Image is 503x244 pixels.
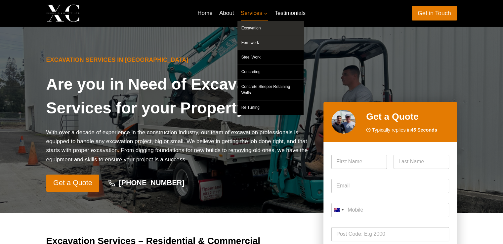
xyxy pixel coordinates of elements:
a: Concreting [237,65,304,79]
span: Typically replies in [372,126,437,134]
h1: Are you in Need of Excavation Services for your Property? [46,72,313,120]
a: Get a Quote [46,175,100,192]
input: Email [331,179,449,193]
input: First Name [331,155,387,169]
a: Re Turfing [237,101,304,115]
img: Xenos Civil [46,4,79,22]
strong: [PHONE_NUMBER] [119,179,184,187]
a: Xenos Civil [46,4,131,22]
strong: 45 Seconds [411,127,437,133]
p: Xenos Civil [85,8,131,18]
p: With over a decade of experience in the construction industry, our team of excavation professiona... [46,128,313,164]
a: Get in Touch [412,6,457,20]
a: Excavation [237,21,304,35]
a: Concrete Sleeper Retaining Walls [237,80,304,100]
a: [PHONE_NUMBER] [102,176,190,191]
a: Home [194,5,216,21]
nav: Primary Navigation [194,5,309,21]
h2: Get a Quote [366,110,449,124]
h6: Excavation Services in [GEOGRAPHIC_DATA] [46,56,313,64]
input: Mobile [331,203,449,217]
a: Formwork [237,36,304,50]
a: Testimonials [271,5,309,21]
input: Last Name [394,155,449,169]
button: Selected country [331,203,346,217]
a: Steel Work [237,50,304,64]
span: Get a Quote [53,177,92,189]
a: About [216,5,237,21]
input: Post Code: E.g 2000 [331,227,449,241]
button: Child menu of Services [237,5,272,21]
